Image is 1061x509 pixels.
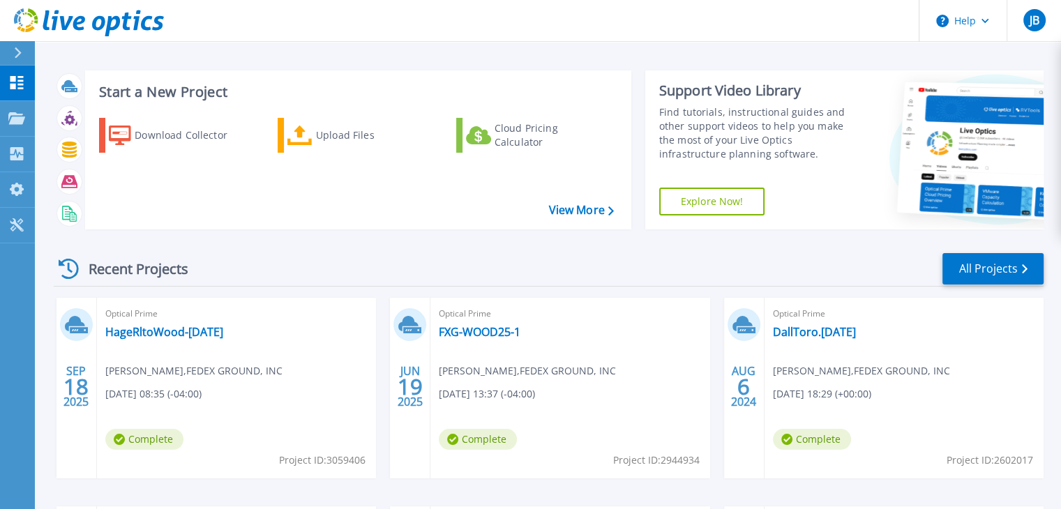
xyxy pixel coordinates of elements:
a: Download Collector [99,118,255,153]
span: [DATE] 13:37 (-04:00) [439,386,535,402]
h3: Start a New Project [99,84,613,100]
div: JUN 2025 [397,361,423,412]
span: Optical Prime [439,306,701,321]
div: Cloud Pricing Calculator [495,121,606,149]
a: FXG-WOOD25-1 [439,325,520,339]
div: AUG 2024 [730,361,757,412]
span: Optical Prime [105,306,368,321]
a: Cloud Pricing Calculator [456,118,612,153]
div: Recent Projects [54,252,207,286]
span: 19 [398,381,423,393]
span: Complete [105,429,183,450]
div: SEP 2025 [63,361,89,412]
div: Download Collector [135,121,246,149]
span: Project ID: 2602017 [947,453,1033,468]
span: [PERSON_NAME] , FEDEX GROUND, INC [105,363,283,379]
a: HageRltoWood-[DATE] [105,325,223,339]
span: [PERSON_NAME] , FEDEX GROUND, INC [773,363,950,379]
a: View More [548,204,613,217]
a: Upload Files [278,118,433,153]
a: All Projects [942,253,1044,284]
a: Explore Now! [659,188,765,215]
span: [DATE] 18:29 (+00:00) [773,386,871,402]
span: [PERSON_NAME] , FEDEX GROUND, INC [439,363,616,379]
div: Upload Files [316,121,428,149]
span: JB [1029,15,1039,26]
span: [DATE] 08:35 (-04:00) [105,386,202,402]
span: Complete [439,429,517,450]
span: Project ID: 3059406 [279,453,366,468]
span: Optical Prime [773,306,1035,321]
span: Complete [773,429,851,450]
a: DallToro.[DATE] [773,325,856,339]
span: 6 [737,381,750,393]
span: 18 [63,381,89,393]
div: Support Video Library [659,82,859,100]
div: Find tutorials, instructional guides and other support videos to help you make the most of your L... [659,105,859,161]
span: Project ID: 2944934 [613,453,700,468]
